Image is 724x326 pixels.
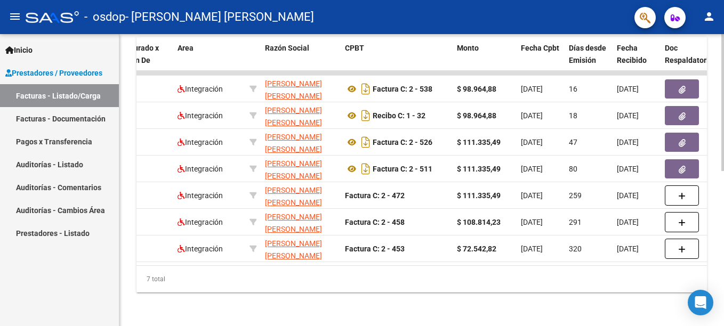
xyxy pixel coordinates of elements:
span: [DATE] [521,165,543,173]
span: [DATE] [521,244,543,253]
strong: $ 108.814,23 [457,218,501,226]
span: [DATE] [617,244,639,253]
span: [PERSON_NAME] [PERSON_NAME] [265,133,322,153]
span: Integración [178,111,223,120]
span: 18 [569,111,577,120]
span: [PERSON_NAME] [PERSON_NAME] [265,239,322,260]
i: Descargar documento [359,107,373,124]
datatable-header-cell: Fecha Cpbt [517,37,565,84]
span: 320 [569,244,582,253]
span: Inicio [5,44,33,56]
div: 27391353943 [265,104,336,127]
span: - osdop [84,5,125,29]
span: Razón Social [265,44,309,52]
span: [DATE] [617,138,639,146]
span: [DATE] [521,218,543,226]
mat-icon: person [703,10,715,23]
datatable-header-cell: CPBT [341,37,453,84]
strong: Factura C: 2 - 538 [373,85,432,93]
span: Doc Respaldatoria [665,44,713,64]
datatable-header-cell: Días desde Emisión [565,37,613,84]
div: 27352888724 [265,211,336,233]
span: Integración [178,191,223,200]
i: Descargar documento [359,160,373,177]
div: Open Intercom Messenger [688,290,713,315]
span: [DATE] [521,111,543,120]
span: - [PERSON_NAME] [PERSON_NAME] [125,5,314,29]
span: [DATE] [617,191,639,200]
div: 7 total [136,266,707,292]
span: Integración [178,218,223,226]
strong: Factura C: 2 - 472 [345,191,405,200]
span: [DATE] [617,85,639,93]
span: [DATE] [521,138,543,146]
span: [DATE] [521,85,543,93]
span: [PERSON_NAME] [PERSON_NAME] [265,159,322,180]
span: CPBT [345,44,364,52]
datatable-header-cell: Area [173,37,245,84]
mat-icon: menu [9,10,21,23]
div: 27352888724 [265,131,336,153]
span: Días desde Emisión [569,44,606,64]
strong: $ 72.542,82 [457,244,496,253]
span: [DATE] [617,111,639,120]
span: 80 [569,165,577,173]
div: 27352888724 [265,238,336,260]
span: [DATE] [521,191,543,200]
strong: $ 111.335,49 [457,138,501,146]
span: Facturado x Orden De [119,44,159,64]
datatable-header-cell: Fecha Recibido [613,37,661,84]
span: [PERSON_NAME] [PERSON_NAME] [265,79,322,100]
span: [DATE] [617,218,639,226]
strong: Recibo C: 1 - 32 [373,111,425,120]
span: 16 [569,85,577,93]
strong: Factura C: 2 - 511 [373,165,432,173]
strong: $ 98.964,88 [457,111,496,120]
strong: Factura C: 2 - 526 [373,138,432,146]
span: [PERSON_NAME] [PERSON_NAME] [265,106,322,127]
span: Monto [457,44,479,52]
span: Fecha Recibido [617,44,647,64]
span: 291 [569,218,582,226]
datatable-header-cell: Monto [453,37,517,84]
span: 47 [569,138,577,146]
span: Area [178,44,194,52]
strong: Factura C: 2 - 453 [345,244,405,253]
strong: $ 111.335,49 [457,191,501,200]
span: [DATE] [617,165,639,173]
span: Integración [178,85,223,93]
span: Fecha Cpbt [521,44,559,52]
strong: $ 111.335,49 [457,165,501,173]
span: Prestadores / Proveedores [5,67,102,79]
i: Descargar documento [359,80,373,97]
span: [PERSON_NAME] [PERSON_NAME] [265,186,322,207]
div: 27352888724 [265,158,336,180]
div: 27352888724 [265,184,336,207]
span: [PERSON_NAME] [PERSON_NAME] [265,213,322,233]
span: Integración [178,165,223,173]
strong: $ 98.964,88 [457,85,496,93]
span: Integración [178,138,223,146]
datatable-header-cell: Razón Social [261,37,341,84]
strong: Factura C: 2 - 458 [345,218,405,226]
span: Integración [178,244,223,253]
datatable-header-cell: Facturado x Orden De [115,37,173,84]
i: Descargar documento [359,134,373,151]
div: 27352888724 [265,78,336,100]
span: 259 [569,191,582,200]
